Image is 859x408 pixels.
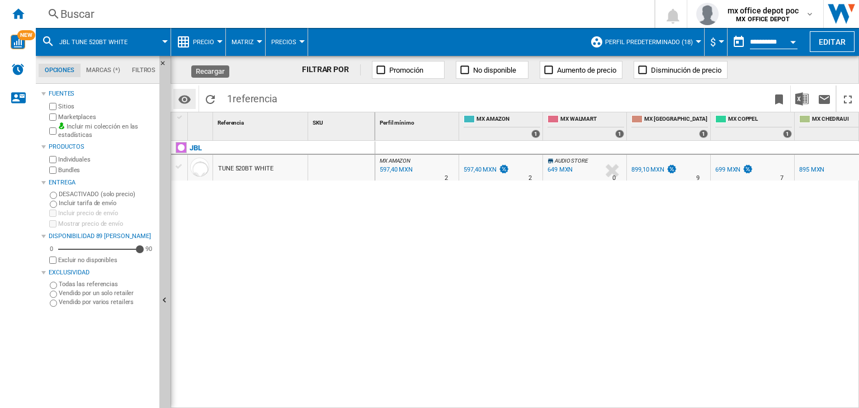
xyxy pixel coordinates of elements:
[531,130,540,138] div: 1 offers sold by MX AMAZON
[173,89,196,109] button: Opciones
[59,289,155,297] label: Vendido por un solo retailer
[713,112,794,140] div: MX COPPEL 1 offers sold by MX COPPEL
[50,291,57,298] input: Vendido por un solo retailer
[715,166,740,173] div: 699 MXN
[49,178,155,187] div: Entrega
[310,112,375,130] div: SKU Sort None
[590,28,698,56] div: Perfil predeterminado (18)
[797,164,824,175] div: 895 MXN
[380,158,410,164] span: MX AMAZON
[232,39,254,46] span: Matriz
[302,64,361,75] div: FILTRAR POR
[193,28,220,56] button: Precio
[215,112,308,130] div: Referencia Sort None
[464,166,497,173] div: 597,40 MXN
[651,66,721,74] span: Disminución de precio
[126,64,162,77] md-tab-item: Filtros
[377,112,459,130] div: Perfil mínimo Sort None
[190,112,213,130] div: Sort None
[58,122,65,129] img: mysite-bg-18x18.png
[540,61,622,79] button: Aumento de precio
[377,112,459,130] div: Sort None
[50,300,57,307] input: Vendido por varios retailers
[728,5,799,16] span: mx office depot poc
[59,298,155,306] label: Vendido por varios retailers
[389,66,423,74] span: Promoción
[47,245,56,253] div: 0
[780,173,784,184] div: Tiempo de entrega : 7 días
[837,86,859,112] button: Maximizar
[791,86,813,112] button: Descargar en Excel
[17,30,35,40] span: NEW
[699,130,708,138] div: 1 offers sold by MX LIVERPOOL
[233,93,277,105] span: referencia
[795,92,809,106] img: excel-24x24.png
[49,143,155,151] div: Productos
[177,28,220,56] div: Precio
[605,28,698,56] button: Perfil predeterminado (18)
[555,158,588,164] span: AUDIO STORE
[193,39,214,46] span: Precio
[59,190,155,198] label: DESACTIVADO (solo precio)
[218,156,273,182] div: TUNE 520BT WHITE
[39,64,81,77] md-tab-item: Opciones
[58,102,155,111] label: Sitios
[710,36,716,48] span: $
[799,166,824,173] div: 895 MXN
[60,6,625,22] div: Buscar
[50,282,57,289] input: Todas las referencias
[813,86,836,112] button: Enviar este reporte por correo electrónico
[630,164,677,175] div: 899,10 MXN
[546,164,573,175] div: 649 MXN
[605,39,693,46] span: Perfil predeterminado (18)
[49,220,56,227] input: Mostrar precio de envío
[49,113,56,121] input: Marketplaces
[59,39,128,46] span: JBL TUNE 520BT WHITE
[378,164,413,175] div: Última actualización : martes, 23 de septiembre de 2025 9:50
[696,173,700,184] div: Tiempo de entrega : 9 días
[221,86,283,109] span: 1
[631,166,664,173] div: 899,10 MXN
[49,156,56,163] input: Individuales
[736,16,790,23] b: MX OFFICE DEPOT
[728,31,750,53] button: md-calendar
[59,28,139,56] button: JBL TUNE 520BT WHITE
[498,164,509,174] img: promotionV3.png
[545,112,626,140] div: MX WALMART 1 offers sold by MX WALMART
[476,115,540,125] span: MX AMAZON
[313,120,323,126] span: SKU
[310,112,375,130] div: Sort None
[232,28,259,56] button: Matriz
[49,103,56,110] input: Sitios
[215,112,308,130] div: Sort None
[50,192,57,199] input: DESACTIVADO (solo precio)
[58,220,155,228] label: Mostrar precio de envío
[41,28,165,56] div: JBL TUNE 520BT WHITE
[615,130,624,138] div: 1 offers sold by MX WALMART
[560,115,624,125] span: MX WALMART
[49,124,56,138] input: Incluir mi colección en las estadísticas
[58,122,155,140] label: Incluir mi colección en las estadísticas
[271,39,296,46] span: Precios
[445,173,448,184] div: Tiempo de entrega : 2 días
[666,164,677,174] img: promotionV3.png
[81,64,126,77] md-tab-item: Marcas (*)
[644,115,708,125] span: MX [GEOGRAPHIC_DATA]
[58,166,155,174] label: Bundles
[58,244,140,255] md-slider: Disponibilidad
[548,166,573,173] div: 649 MXN
[710,28,721,56] button: $
[612,173,616,184] div: Tiempo de entrega : 0 día
[528,173,532,184] div: Tiempo de entrega : 2 días
[49,210,56,217] input: Incluir precio de envío
[271,28,302,56] button: Precios
[58,209,155,217] label: Incluir precio de envío
[11,63,25,76] img: alerts-logo.svg
[696,3,719,25] img: profile.jpg
[473,66,516,74] span: No disponible
[59,199,155,207] label: Incluir tarifa de envío
[629,112,710,140] div: MX [GEOGRAPHIC_DATA] 1 offers sold by MX LIVERPOOL
[58,155,155,164] label: Individuales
